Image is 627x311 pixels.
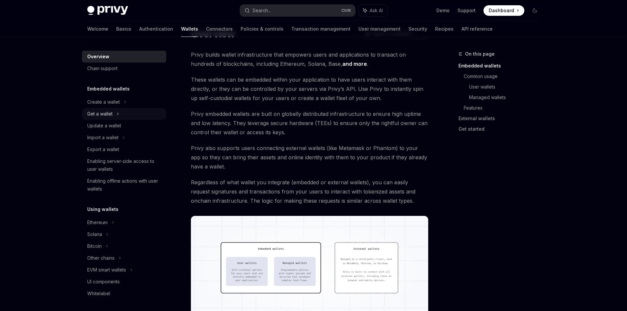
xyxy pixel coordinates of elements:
div: Overview [87,53,109,61]
button: Ask AI [358,5,387,16]
div: Import a wallet [87,134,118,142]
div: Enabling offline actions with user wallets [87,177,162,193]
a: and more [342,61,367,67]
a: Recipes [435,21,454,37]
span: Ctrl K [341,8,351,13]
a: Welcome [87,21,108,37]
img: dark logo [87,6,128,15]
div: Update a wallet [87,122,121,130]
a: Basics [116,21,131,37]
a: Common usage [464,71,545,82]
div: UI components [87,278,120,286]
a: User wallets [469,82,545,92]
a: Policies & controls [241,21,283,37]
a: User management [358,21,401,37]
span: Ask AI [370,7,383,14]
a: Support [457,7,476,14]
span: Regardless of what wallet you integrate (embedded or external wallets), you can easily request si... [191,178,428,205]
a: Transaction management [291,21,351,37]
div: Ethereum [87,219,108,226]
div: Other chains [87,254,115,262]
a: API reference [461,21,493,37]
button: Search...CtrlK [240,5,355,16]
div: Chain support [87,65,118,72]
a: Enabling server-side access to user wallets [82,155,166,175]
span: These wallets can be embedded within your application to have users interact with them directly, ... [191,75,428,103]
a: Wallets [181,21,198,37]
span: Privy builds wallet infrastructure that empowers users and applications to transact on hundreds o... [191,50,428,68]
a: Features [464,103,545,113]
div: Create a wallet [87,98,120,106]
a: Whitelabel [82,288,166,299]
a: Embedded wallets [458,61,545,71]
a: UI components [82,276,166,288]
a: Demo [436,7,450,14]
a: External wallets [458,113,545,124]
a: Managed wallets [469,92,545,103]
div: Solana [87,230,102,238]
a: Authentication [139,21,173,37]
span: Dashboard [489,7,514,14]
span: On this page [465,50,495,58]
a: Chain support [82,63,166,74]
a: Connectors [206,21,233,37]
h5: Embedded wallets [87,85,130,93]
a: Dashboard [483,5,524,16]
div: Enabling server-side access to user wallets [87,157,162,173]
a: Export a wallet [82,143,166,155]
div: Whitelabel [87,290,110,298]
a: Update a wallet [82,120,166,132]
div: EVM smart wallets [87,266,126,274]
a: Overview [82,51,166,63]
a: Enabling offline actions with user wallets [82,175,166,195]
a: Security [408,21,427,37]
div: Search... [252,7,271,14]
div: Bitcoin [87,242,102,250]
a: Get started [458,124,545,134]
span: Privy also supports users connecting external wallets (like Metamask or Phantom) to your app so t... [191,143,428,171]
button: Toggle dark mode [530,5,540,16]
div: Export a wallet [87,145,119,153]
span: Privy embedded wallets are built on globally distributed infrastructure to ensure high uptime and... [191,109,428,137]
div: Get a wallet [87,110,113,118]
h5: Using wallets [87,205,118,213]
